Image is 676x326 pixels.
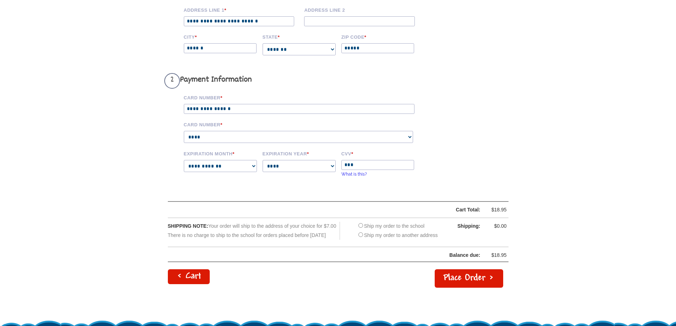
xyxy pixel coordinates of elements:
[186,205,480,214] div: Cart Total:
[168,269,210,284] a: < Cart
[168,222,340,239] div: Your order will ship to the address of your choice for $7.00 There is no charge to ship to the sc...
[435,269,503,288] button: Place Order >
[304,6,420,13] label: Address Line 2
[357,222,438,239] div: Ship my order to the school Ship my order to another address
[263,33,336,40] label: State
[184,6,299,13] label: Address Line 1
[184,33,258,40] label: City
[341,150,415,156] label: CVV
[168,223,208,229] span: SHIPPING NOTE:
[263,150,336,156] label: Expiration Year
[164,73,180,89] span: 2
[164,73,425,89] h3: Payment Information
[184,121,425,127] label: Card Number
[485,251,507,260] div: $18.95
[341,33,415,40] label: Zip code
[485,222,507,231] div: $0.00
[184,150,258,156] label: Expiration Month
[445,222,480,231] div: Shipping:
[168,251,480,260] div: Balance due:
[485,205,507,214] div: $18.95
[341,172,367,177] a: What is this?
[184,94,425,100] label: Card Number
